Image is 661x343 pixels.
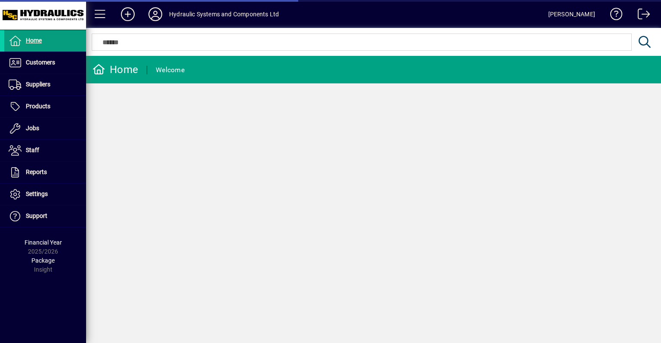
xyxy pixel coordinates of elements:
[548,7,595,21] div: [PERSON_NAME]
[4,118,86,139] a: Jobs
[604,2,623,30] a: Knowledge Base
[142,6,169,22] button: Profile
[114,6,142,22] button: Add
[26,212,47,219] span: Support
[4,96,86,117] a: Products
[156,63,185,77] div: Welcome
[26,37,42,44] span: Home
[26,147,39,153] span: Staff
[4,205,86,227] a: Support
[631,2,650,30] a: Logout
[169,7,279,21] div: Hydraulic Systems and Components Ltd
[25,239,62,246] span: Financial Year
[26,81,50,88] span: Suppliers
[93,63,138,77] div: Home
[26,59,55,66] span: Customers
[4,184,86,205] a: Settings
[31,257,55,264] span: Package
[4,140,86,161] a: Staff
[26,168,47,175] span: Reports
[26,103,50,110] span: Products
[4,74,86,95] a: Suppliers
[26,190,48,197] span: Settings
[4,52,86,73] a: Customers
[4,162,86,183] a: Reports
[26,125,39,132] span: Jobs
